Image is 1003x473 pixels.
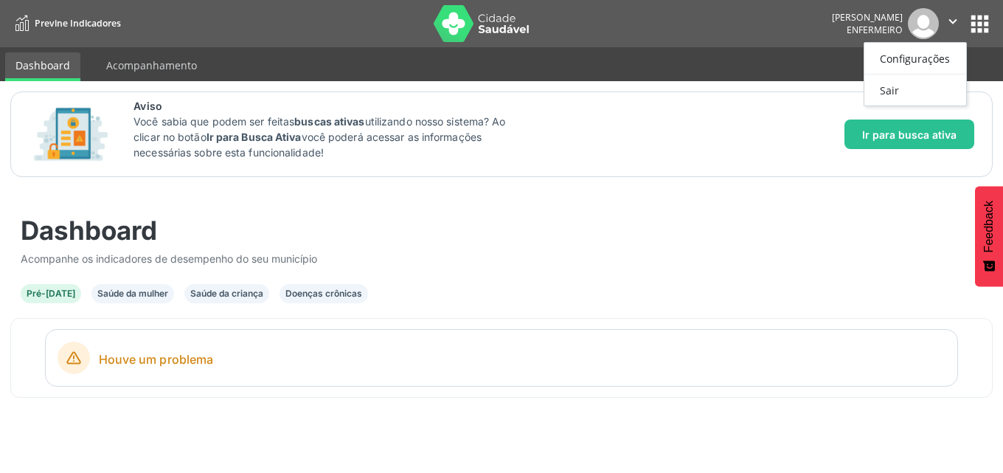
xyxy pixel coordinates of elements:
div: Acompanhe os indicadores de desempenho do seu município [21,251,982,266]
a: Acompanhamento [96,52,207,78]
span: Previne Indicadores [35,17,121,30]
a: Previne Indicadores [10,11,121,35]
button: Feedback - Mostrar pesquisa [975,186,1003,286]
strong: Ir para Busca Ativa [206,131,302,143]
ul:  [864,42,967,106]
span: Aviso [133,98,524,114]
strong: buscas ativas [294,115,364,128]
div: Doenças crônicas [285,287,362,300]
button:  [939,8,967,39]
a: Configurações [864,48,966,69]
button: Ir para busca ativa [844,120,974,149]
a: Sair [864,80,966,100]
button: apps [967,11,993,37]
img: img [908,8,939,39]
span: Houve um problema [99,351,945,368]
span: Ir para busca ativa [862,127,957,142]
span: Enfermeiro [847,24,903,36]
div: [PERSON_NAME] [832,11,903,24]
div: Pré-[DATE] [27,287,75,300]
i:  [945,13,961,30]
p: Você sabia que podem ser feitas utilizando nosso sistema? Ao clicar no botão você poderá acessar ... [133,114,524,160]
img: Imagem de CalloutCard [29,101,113,168]
span: Feedback [982,201,996,252]
div: Saúde da mulher [97,287,168,300]
div: Saúde da criança [190,287,263,300]
div: Dashboard [21,215,982,246]
a: Dashboard [5,52,80,81]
